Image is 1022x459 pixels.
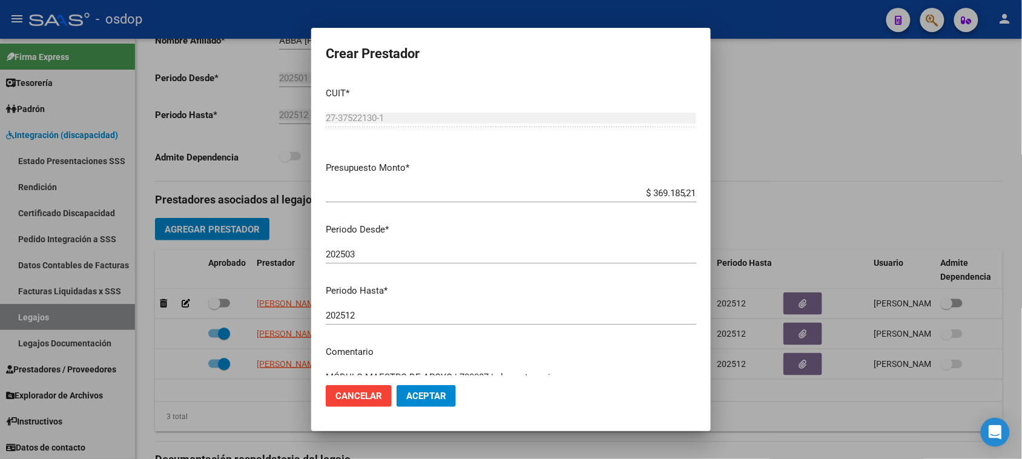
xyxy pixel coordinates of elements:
[326,87,696,101] p: CUIT
[397,385,456,407] button: Aceptar
[326,385,392,407] button: Cancelar
[981,418,1010,447] div: Open Intercom Messenger
[326,284,696,298] p: Periodo Hasta
[326,42,696,65] h2: Crear Prestador
[406,391,446,401] span: Aceptar
[326,345,696,359] p: Comentario
[335,391,382,401] span: Cancelar
[326,161,696,175] p: Presupuesto Monto
[326,223,696,237] p: Periodo Desde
